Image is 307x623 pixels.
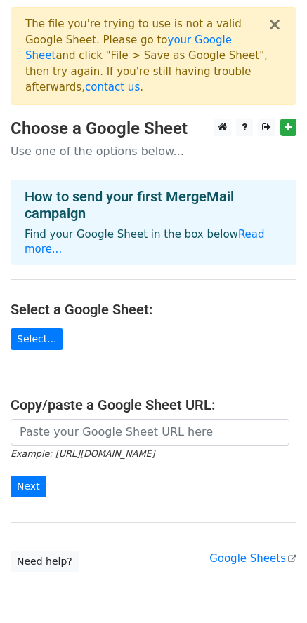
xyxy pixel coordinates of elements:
h4: Select a Google Sheet: [11,301,296,318]
h4: How to send your first MergeMail campaign [25,188,282,222]
a: Google Sheets [209,552,296,565]
a: Need help? [11,551,79,572]
input: Paste your Google Sheet URL here [11,419,289,446]
h3: Choose a Google Sheet [11,119,296,139]
button: × [268,16,282,33]
div: The file you're trying to use is not a valid Google Sheet. Please go to and click "File > Save as... [25,16,268,95]
small: Example: [URL][DOMAIN_NAME] [11,448,155,459]
a: contact us [85,81,140,93]
a: Read more... [25,228,265,255]
a: your Google Sheet [25,34,232,62]
a: Select... [11,328,63,350]
p: Use one of the options below... [11,144,296,159]
p: Find your Google Sheet in the box below [25,227,282,257]
h4: Copy/paste a Google Sheet URL: [11,396,296,413]
input: Next [11,476,46,497]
